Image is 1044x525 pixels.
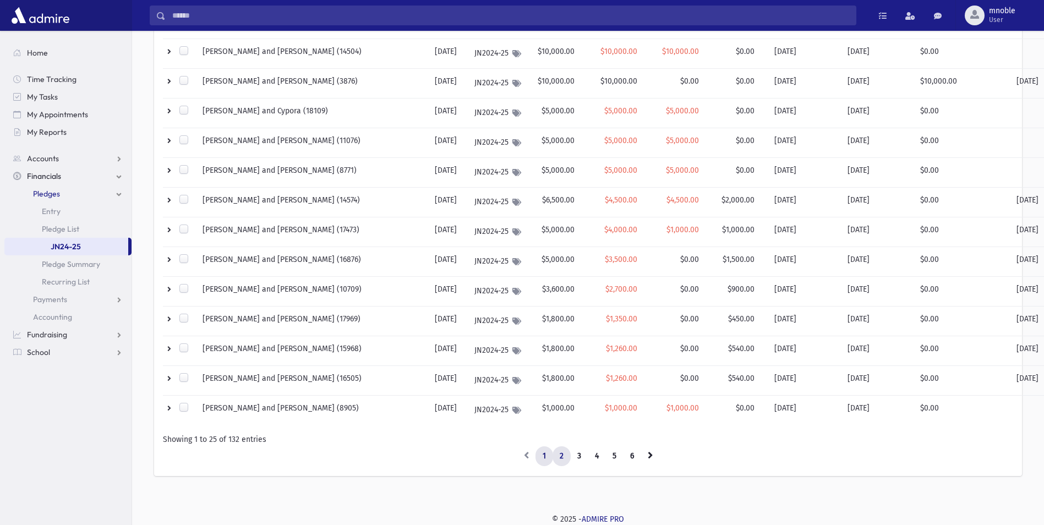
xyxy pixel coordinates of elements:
span: Payments [33,294,67,304]
td: $5,000.00 [531,158,588,188]
td: [PERSON_NAME] and [PERSON_NAME] (15968) [196,336,428,366]
span: $2,700.00 [605,285,637,294]
td: [DATE] [428,247,468,277]
span: $5,000.00 [666,166,699,175]
a: JN24-25 [4,238,128,255]
td: [DATE] [768,396,841,425]
img: AdmirePro [9,4,72,26]
span: My Appointments [27,110,88,119]
a: Accounting [4,308,132,326]
td: [DATE] [768,366,841,396]
td: JN2024-25 [468,128,531,158]
td: $1,000.00 [531,396,588,425]
span: $5,000.00 [666,136,699,145]
a: Pledge List [4,220,132,238]
td: [DATE] [428,128,468,158]
a: Time Tracking [4,70,132,88]
span: $1,350.00 [606,314,637,324]
td: JN2024-25 [468,188,531,217]
span: $1,260.00 [606,374,637,383]
div: Showing 1 to 25 of 132 entries [163,434,1013,445]
a: Accounts [4,150,132,167]
td: [DATE] [841,39,914,69]
td: JN2024-25 [468,99,531,128]
td: [DATE] [841,277,914,307]
td: $0.00 [914,396,1010,425]
td: [DATE] [841,247,914,277]
span: mnoble [989,7,1015,15]
td: [DATE] [768,188,841,217]
span: Pledge Summary [42,259,100,269]
span: Fundraising [27,330,67,340]
span: $0.00 [736,47,755,56]
span: $540.00 [728,344,755,353]
td: $5,000.00 [531,247,588,277]
a: My Tasks [4,88,132,106]
span: Home [27,48,48,58]
span: $0.00 [680,374,699,383]
input: Search [166,6,856,25]
a: Entry [4,203,132,220]
td: [DATE] [768,336,841,366]
td: JN2024-25 [468,396,531,425]
a: Pledges [4,185,132,203]
span: Pledges [33,189,60,199]
span: Recurring List [42,277,90,287]
td: JN2024-25 [468,366,531,396]
td: [DATE] [841,99,914,128]
td: $0.00 [914,39,1010,69]
span: Financials [27,171,61,181]
td: [DATE] [841,217,914,247]
td: [DATE] [768,128,841,158]
td: [DATE] [428,366,468,396]
a: Home [4,44,132,62]
span: $10,000.00 [662,47,699,56]
td: [PERSON_NAME] and [PERSON_NAME] (10709) [196,277,428,307]
span: Pledge List [42,224,79,234]
span: $0.00 [736,136,755,145]
td: [PERSON_NAME] and [PERSON_NAME] (17969) [196,307,428,336]
a: 5 [605,446,624,466]
td: [DATE] [841,366,914,396]
span: My Reports [27,127,67,137]
td: $5,000.00 [531,217,588,247]
td: JN2024-25 [468,277,531,307]
td: [PERSON_NAME] and [PERSON_NAME] (17473) [196,217,428,247]
td: [PERSON_NAME] and [PERSON_NAME] (8905) [196,396,428,425]
span: $0.00 [680,344,699,353]
a: Fundraising [4,326,132,343]
span: $900.00 [728,285,755,294]
td: [PERSON_NAME] and [PERSON_NAME] (16505) [196,366,428,396]
td: [PERSON_NAME] and [PERSON_NAME] (14504) [196,39,428,69]
td: $10,000.00 [914,69,1010,99]
td: $0.00 [914,307,1010,336]
span: $1,500.00 [723,255,755,264]
a: ADMIRE PRO [582,515,624,524]
span: $10,000.00 [600,47,637,56]
td: [DATE] [841,396,914,425]
span: $5,000.00 [604,136,637,145]
span: $4,000.00 [604,225,637,234]
td: [DATE] [841,188,914,217]
td: $0.00 [914,188,1010,217]
span: $1,260.00 [606,344,637,353]
a: 6 [623,446,641,466]
span: Entry [42,206,61,216]
span: Accounting [33,312,72,322]
td: JN2024-25 [468,39,531,69]
span: $1,000.00 [605,403,637,413]
a: Pledge Summary [4,255,132,273]
span: $0.00 [680,314,699,324]
td: [DATE] [768,39,841,69]
a: Payments [4,291,132,308]
span: $0.00 [736,76,755,86]
td: $0.00 [914,366,1010,396]
td: [DATE] [428,188,468,217]
td: JN2024-25 [468,217,531,247]
span: $450.00 [728,314,755,324]
td: [PERSON_NAME] and [PERSON_NAME] (16876) [196,247,428,277]
td: [DATE] [841,336,914,366]
td: JN2024-25 [468,158,531,188]
td: [PERSON_NAME] and [PERSON_NAME] (3876) [196,69,428,99]
span: $0.00 [680,255,699,264]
